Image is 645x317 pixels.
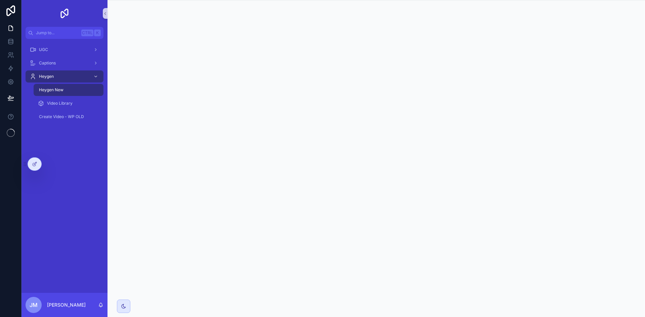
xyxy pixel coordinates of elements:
[39,60,56,66] span: Captions
[30,301,38,309] span: JM
[26,70,103,83] a: Heygen
[95,30,100,36] span: K
[26,44,103,56] a: UGC
[39,87,63,93] span: Heygen New
[39,114,84,119] span: Create Video - WP OLD
[34,84,103,96] a: Heygen New
[47,302,86,308] p: [PERSON_NAME]
[34,111,103,123] a: Create Video - WP OLD
[59,8,70,19] img: App logo
[26,57,103,69] a: Captions
[39,74,54,79] span: Heygen
[39,47,48,52] span: UGC
[47,101,73,106] span: Video Library
[81,30,93,36] span: Ctrl
[26,27,103,39] button: Jump to...CtrlK
[21,39,107,131] div: scrollable content
[36,30,79,36] span: Jump to...
[34,97,103,109] a: Video Library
